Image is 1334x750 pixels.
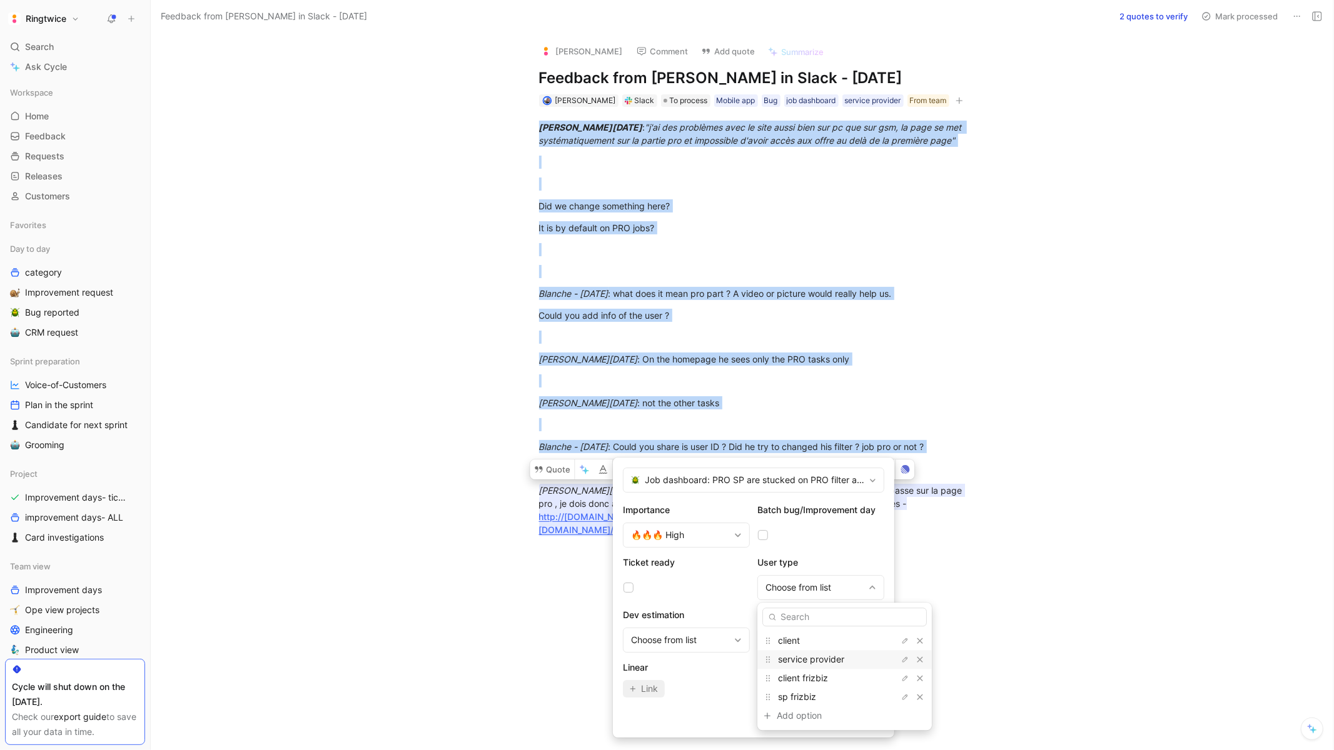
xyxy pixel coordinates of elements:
[778,654,844,664] span: service provider
[778,635,800,646] span: client
[757,669,932,687] div: client frizbiz
[757,687,932,706] div: sp frizbiz
[762,607,927,626] input: Search
[778,691,816,702] span: sp frizbiz
[777,708,871,723] div: Add option
[778,672,828,683] span: client frizbiz
[757,650,932,669] div: service provider
[757,631,932,650] div: client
